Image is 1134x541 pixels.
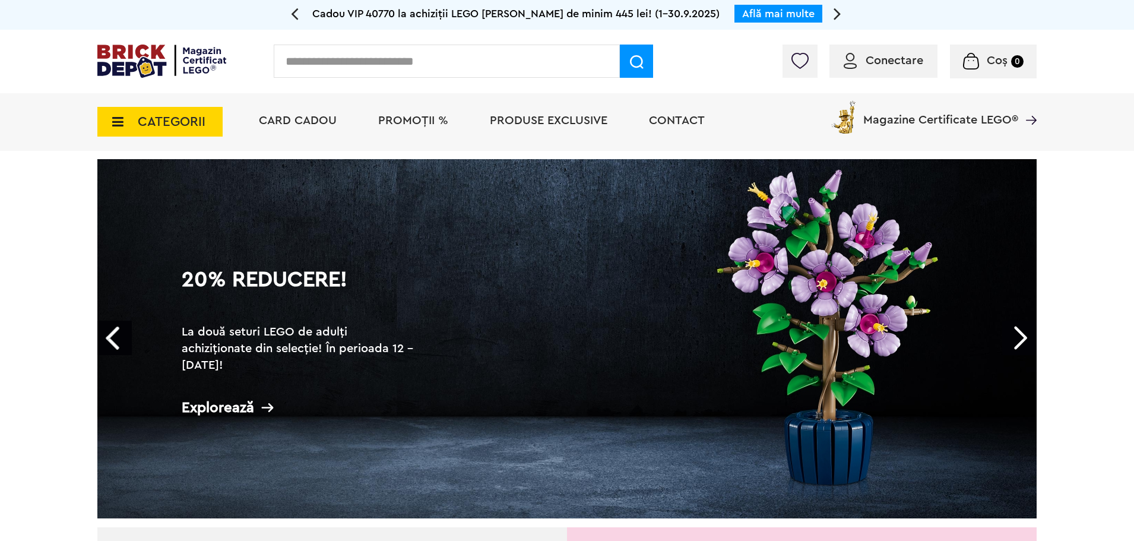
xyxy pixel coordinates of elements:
span: Magazine Certificate LEGO® [863,99,1018,126]
span: Coș [987,55,1008,67]
a: Magazine Certificate LEGO® [1018,99,1037,110]
h1: 20% Reducere! [182,269,419,312]
a: Produse exclusive [490,115,607,126]
div: Explorează [182,400,419,415]
a: Card Cadou [259,115,337,126]
a: Contact [649,115,705,126]
span: Conectare [866,55,923,67]
span: Cadou VIP 40770 la achiziții LEGO [PERSON_NAME] de minim 445 lei! (1-30.9.2025) [312,8,720,19]
small: 0 [1011,55,1024,68]
h2: La două seturi LEGO de adulți achiziționate din selecție! În perioada 12 - [DATE]! [182,324,419,374]
a: PROMOȚII % [378,115,448,126]
a: 20% Reducere!La două seturi LEGO de adulți achiziționate din selecție! În perioada 12 - [DATE]!Ex... [97,159,1037,518]
a: Prev [97,321,132,355]
span: CATEGORII [138,115,205,128]
a: Află mai multe [742,8,815,19]
a: Next [1002,321,1037,355]
a: Conectare [844,55,923,67]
